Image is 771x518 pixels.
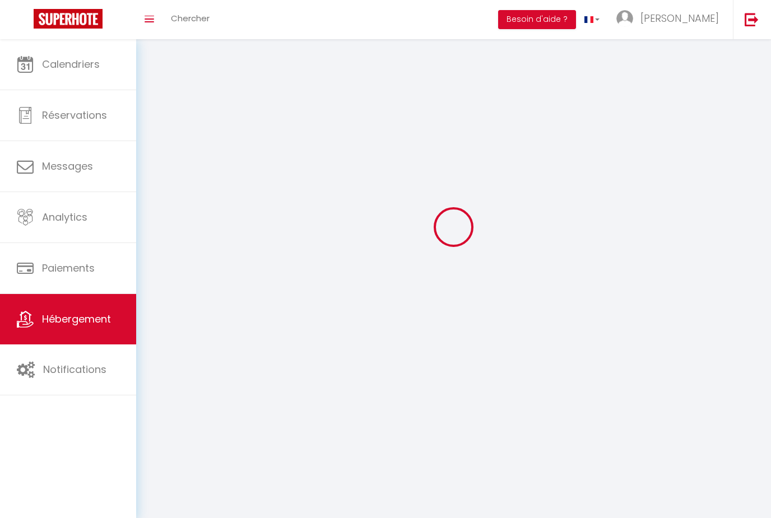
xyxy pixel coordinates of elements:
[42,312,111,326] span: Hébergement
[42,159,93,173] span: Messages
[745,12,759,26] img: logout
[43,362,106,376] span: Notifications
[640,11,719,25] span: [PERSON_NAME]
[42,261,95,275] span: Paiements
[42,210,87,224] span: Analytics
[723,468,763,510] iframe: Chat
[42,108,107,122] span: Réservations
[42,57,100,71] span: Calendriers
[171,12,210,24] span: Chercher
[9,4,43,38] button: Ouvrir le widget de chat LiveChat
[34,9,103,29] img: Super Booking
[616,10,633,27] img: ...
[498,10,576,29] button: Besoin d'aide ?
